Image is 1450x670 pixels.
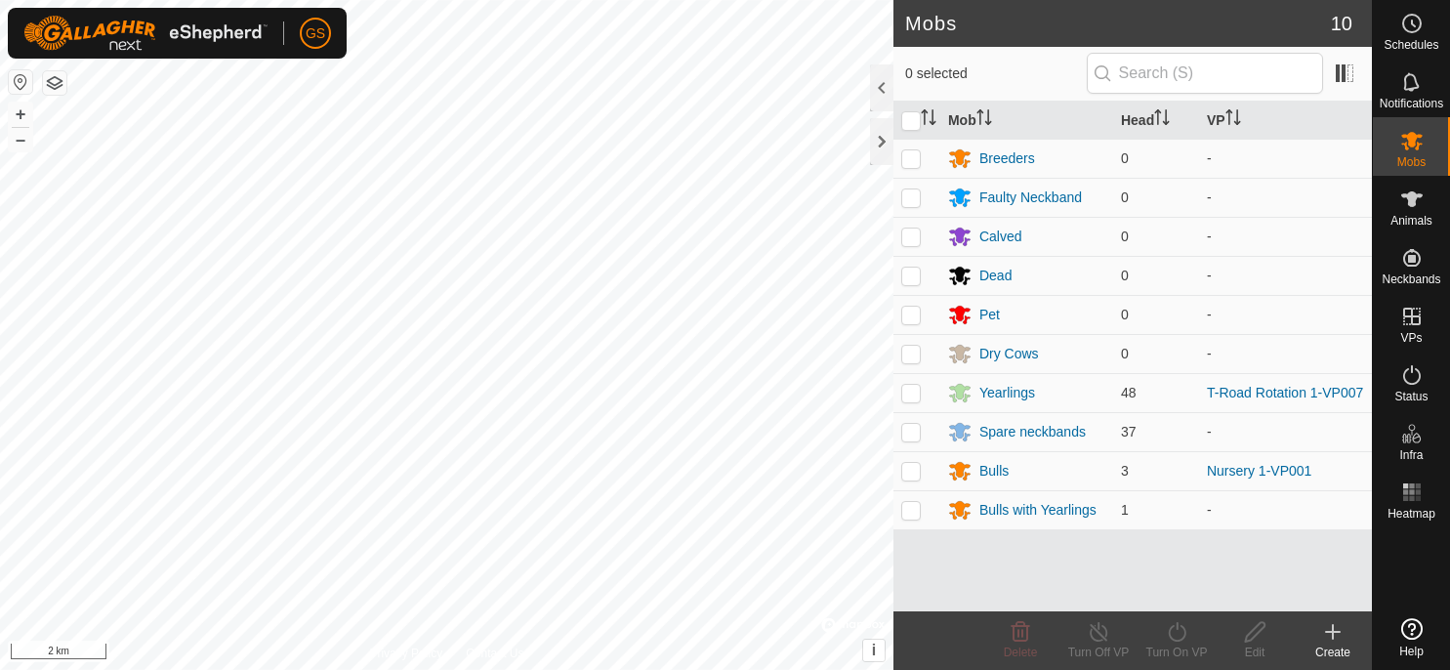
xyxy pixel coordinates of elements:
div: Edit [1216,644,1294,661]
a: Nursery 1-VP001 [1207,463,1311,479]
img: Gallagher Logo [23,16,268,51]
span: Delete [1004,646,1038,659]
input: Search (S) [1087,53,1323,94]
div: Pet [979,305,1000,325]
p-sorticon: Activate to sort [976,112,992,128]
span: Schedules [1384,39,1438,51]
button: Reset Map [9,70,32,94]
span: 48 [1121,385,1137,400]
p-sorticon: Activate to sort [921,112,936,128]
div: Faulty Neckband [979,188,1082,208]
div: Breeders [979,148,1035,169]
h2: Mobs [905,12,1331,35]
span: VPs [1400,332,1422,344]
p-sorticon: Activate to sort [1154,112,1170,128]
button: + [9,103,32,126]
span: Status [1394,391,1428,402]
span: 0 [1121,189,1129,205]
button: Map Layers [43,71,66,95]
div: Yearlings [979,383,1035,403]
td: - [1199,256,1372,295]
td: - [1199,334,1372,373]
button: – [9,128,32,151]
span: 0 selected [905,63,1087,84]
div: Turn On VP [1138,644,1216,661]
td: - [1199,490,1372,529]
span: 0 [1121,150,1129,166]
span: 0 [1121,229,1129,244]
span: Notifications [1380,98,1443,109]
div: Dry Cows [979,344,1039,364]
a: Privacy Policy [369,645,442,662]
span: Help [1399,646,1424,657]
p-sorticon: Activate to sort [1225,112,1241,128]
td: - [1199,139,1372,178]
a: Help [1373,610,1450,665]
span: Animals [1390,215,1432,227]
div: Turn Off VP [1059,644,1138,661]
div: Bulls with Yearlings [979,500,1097,521]
span: Infra [1399,449,1423,461]
span: 0 [1121,307,1129,322]
th: Mob [940,102,1113,140]
div: Calved [979,227,1022,247]
span: Heatmap [1388,508,1435,520]
span: 0 [1121,268,1129,283]
button: i [863,640,885,661]
td: - [1199,295,1372,334]
span: GS [306,23,325,44]
div: Dead [979,266,1012,286]
div: Create [1294,644,1372,661]
th: VP [1199,102,1372,140]
td: - [1199,217,1372,256]
span: 0 [1121,346,1129,361]
span: 3 [1121,463,1129,479]
span: i [872,642,876,658]
div: Spare neckbands [979,422,1086,442]
span: 10 [1331,9,1352,38]
div: Bulls [979,461,1009,482]
span: 37 [1121,424,1137,440]
th: Head [1113,102,1199,140]
td: - [1199,412,1372,451]
a: T-Road Rotation 1-VP007 [1207,385,1363,400]
span: 1 [1121,502,1129,518]
span: Mobs [1397,156,1426,168]
span: Neckbands [1382,273,1440,285]
td: - [1199,178,1372,217]
a: Contact Us [466,645,523,662]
